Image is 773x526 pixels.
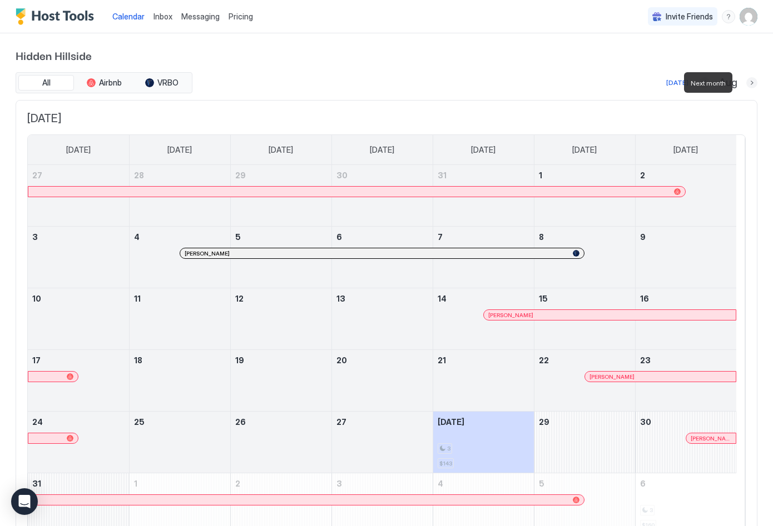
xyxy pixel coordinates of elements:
[32,232,38,242] span: 3
[438,479,443,488] span: 4
[185,250,579,257] div: [PERSON_NAME]
[18,75,74,91] button: All
[636,288,737,309] a: August 16, 2025
[28,350,129,370] a: August 17, 2025
[433,227,534,247] a: August 7, 2025
[539,417,549,427] span: 29
[589,373,731,380] div: [PERSON_NAME]
[332,288,433,309] a: August 13, 2025
[636,473,737,494] a: September 6, 2025
[181,12,220,21] span: Messaging
[640,479,646,488] span: 6
[488,312,533,319] span: [PERSON_NAME]
[28,227,129,288] td: August 3, 2025
[230,350,331,412] td: August 19, 2025
[635,350,736,412] td: August 23, 2025
[181,11,220,22] a: Messaging
[112,12,145,21] span: Calendar
[666,78,688,88] div: [DATE]
[130,165,230,186] a: July 28, 2025
[331,412,433,473] td: August 27, 2025
[331,165,433,227] td: July 30, 2025
[230,227,331,288] td: August 5, 2025
[640,417,651,427] span: 30
[336,479,342,488] span: 3
[332,412,433,432] a: August 27, 2025
[460,135,507,165] a: Thursday
[235,232,241,242] span: 5
[27,112,746,126] span: [DATE]
[153,12,172,21] span: Inbox
[235,417,246,427] span: 26
[269,145,293,155] span: [DATE]
[589,373,635,380] span: [PERSON_NAME]
[231,165,331,186] a: July 29, 2025
[231,227,331,247] a: August 5, 2025
[134,294,141,303] span: 11
[235,171,246,180] span: 29
[28,288,129,309] a: August 10, 2025
[740,8,757,26] div: User profile
[662,135,709,165] a: Saturday
[433,288,534,309] a: August 14, 2025
[471,145,495,155] span: [DATE]
[231,288,331,309] a: August 12, 2025
[16,8,99,25] a: Host Tools Logo
[229,12,253,22] span: Pricing
[28,165,129,227] td: July 27, 2025
[32,417,43,427] span: 24
[673,145,698,155] span: [DATE]
[534,165,635,186] a: August 1, 2025
[691,79,726,87] span: Next month
[438,171,447,180] span: 31
[438,232,443,242] span: 7
[28,412,129,473] td: August 24, 2025
[134,75,190,91] button: VRBO
[42,78,51,88] span: All
[230,412,331,473] td: August 26, 2025
[336,417,346,427] span: 27
[235,355,244,365] span: 19
[134,232,140,242] span: 4
[230,165,331,227] td: July 29, 2025
[636,350,737,370] a: August 23, 2025
[438,355,446,365] span: 21
[32,171,42,180] span: 27
[331,288,433,350] td: August 13, 2025
[76,75,132,91] button: Airbnb
[16,47,757,63] span: Hidden Hillside
[539,479,544,488] span: 5
[534,350,635,370] a: August 22, 2025
[572,145,597,155] span: [DATE]
[231,473,331,494] a: September 2, 2025
[32,355,41,365] span: 17
[433,165,534,186] a: July 31, 2025
[55,135,102,165] a: Sunday
[129,288,230,350] td: August 11, 2025
[129,227,230,288] td: August 4, 2025
[235,479,240,488] span: 2
[134,417,145,427] span: 25
[231,350,331,370] a: August 19, 2025
[156,135,203,165] a: Monday
[99,78,122,88] span: Airbnb
[534,227,635,288] td: August 8, 2025
[359,135,405,165] a: Wednesday
[488,312,731,319] div: [PERSON_NAME]
[746,77,757,88] button: Next month
[534,350,635,412] td: August 22, 2025
[539,355,549,365] span: 22
[16,72,192,93] div: tab-group
[257,135,304,165] a: Tuesday
[134,171,144,180] span: 28
[66,145,91,155] span: [DATE]
[28,288,129,350] td: August 10, 2025
[129,350,230,412] td: August 18, 2025
[640,355,651,365] span: 23
[336,355,347,365] span: 20
[534,288,635,309] a: August 15, 2025
[640,171,645,180] span: 2
[28,350,129,412] td: August 17, 2025
[129,165,230,227] td: July 28, 2025
[157,78,179,88] span: VRBO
